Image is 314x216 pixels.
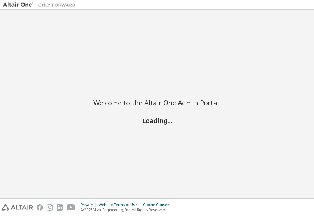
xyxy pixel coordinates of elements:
img: linkedin.svg [57,204,63,211]
img: Altair One [3,2,79,8]
div: Cookie Consent [143,202,174,207]
p: © 2025 Altair Engineering, Inc. All Rights Reserved. [81,207,174,212]
div: Website Terms of Use [99,202,143,207]
img: youtube.svg [67,204,75,211]
img: instagram.svg [47,204,53,211]
div: Privacy [81,202,99,207]
img: altair_logo.svg [2,204,33,211]
img: facebook.svg [37,204,43,211]
h2: Welcome to the Altair One Admin Portal [93,98,221,107]
h2: Loading... [93,117,221,125]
